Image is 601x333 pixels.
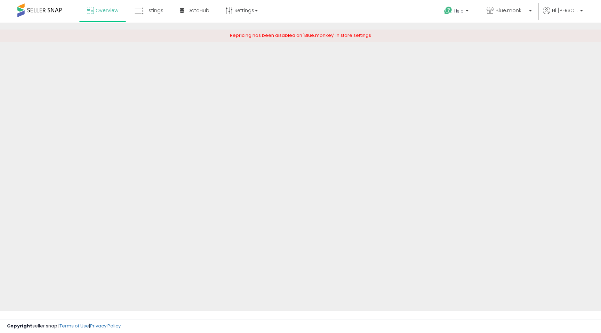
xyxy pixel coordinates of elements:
a: Help [439,1,475,23]
a: Hi [PERSON_NAME] [543,7,583,23]
span: Help [454,8,464,14]
span: Repricing has been disabled on 'Blue.monkey' in store settings [230,32,371,39]
i: Get Help [444,6,452,15]
span: Listings [145,7,163,14]
span: Hi [PERSON_NAME] [552,7,578,14]
span: Overview [96,7,118,14]
span: Blue.monkey [496,7,527,14]
span: DataHub [187,7,209,14]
